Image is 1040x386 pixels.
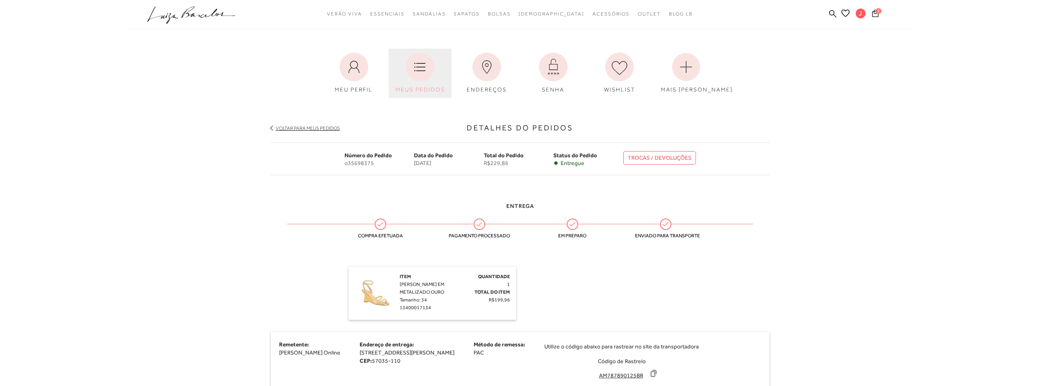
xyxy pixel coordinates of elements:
span: WISHLIST [604,86,635,93]
span: SENHA [542,86,564,93]
span: Item [400,274,411,279]
h3: Detalhes do Pedidos [271,123,769,134]
span: [PERSON_NAME] Online [279,349,340,356]
span: ENDEREÇOS [467,86,507,93]
span: Sandálias [413,11,445,17]
a: noSubCategoriesText [593,7,630,22]
span: 2 [876,8,881,14]
button: J [852,8,870,21]
a: TROCAS / DEVOLUÇÕES [623,151,696,165]
a: noSubCategoriesText [454,7,479,22]
span: Entrega [506,203,534,209]
span: Enviado para transporte [635,233,696,239]
img: SANDÁLIA ANABELA EM METALIZADO OURO [355,273,396,314]
span: 1 [507,281,510,287]
span: Entregue [561,160,584,167]
a: noSubCategoriesText [413,7,445,22]
a: MAIS [PERSON_NAME] [655,49,718,98]
span: Número do Pedido [344,152,392,158]
span: R$229,86 [484,160,554,167]
span: [PERSON_NAME] EM METALIZADO OURO [400,281,444,295]
span: Remetente: [279,341,309,348]
span: Quantidade [478,274,510,279]
span: J [856,9,866,18]
a: noSubCategoriesText [488,7,511,22]
span: MEUS PEDIDOS [396,86,445,93]
a: noSubCategoriesText [519,7,584,22]
span: Método de remessa: [474,341,525,348]
a: noSubCategoriesText [638,7,661,22]
button: 2 [870,9,881,20]
span: • [553,160,559,167]
span: MAIS [PERSON_NAME] [661,86,733,93]
span: Pagamento processado [449,233,510,239]
span: Total do Pedido [484,152,523,158]
span: 57035-110 [372,357,400,364]
span: R$199,96 [489,297,510,303]
a: noSubCategoriesText [370,7,405,22]
a: BLOG LB [669,7,693,22]
a: Voltar para meus pedidos [276,125,340,131]
span: MEU PERFIL [335,86,373,93]
span: PAC [474,349,484,356]
a: SENHA [522,49,585,98]
span: Código de Rastreio [598,358,646,364]
span: Essenciais [370,11,405,17]
span: o35698375 [344,160,414,167]
span: 13400017134 [400,305,431,310]
a: noSubCategoriesText [327,7,362,22]
span: Outlet [638,11,661,17]
span: Endereço de entrega: [360,341,414,348]
span: Bolsas [488,11,511,17]
span: [STREET_ADDRESS][PERSON_NAME] [360,349,454,356]
span: Compra efetuada [350,233,411,239]
a: MEU PERFIL [322,49,385,98]
span: [DEMOGRAPHIC_DATA] [519,11,584,17]
span: Utilize o código abaixo para rastrear no site da transportadora [544,342,699,350]
a: MEUS PEDIDOS [389,49,452,98]
span: Sapatos [454,11,479,17]
span: [DATE] [414,160,484,167]
strong: CEP: [360,357,372,364]
span: Em preparo [542,233,603,239]
a: ENDEREÇOS [455,49,518,98]
span: Tamanho: 34 [400,297,427,303]
span: Verão Viva [327,11,362,17]
span: Status do Pedido [553,152,597,158]
span: Acessórios [593,11,630,17]
span: Total do Item [474,289,510,295]
span: Data do Pedido [414,152,453,158]
a: WISHLIST [588,49,651,98]
span: BLOG LB [669,11,693,17]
